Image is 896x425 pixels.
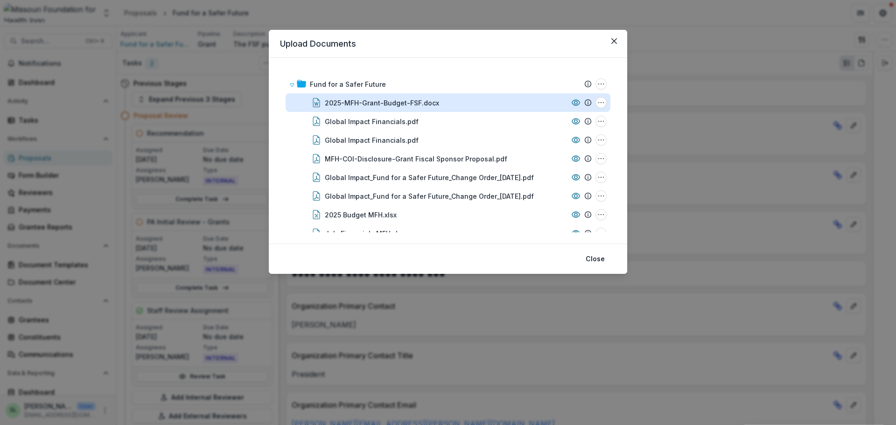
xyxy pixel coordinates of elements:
div: 2025-MFH-Grant-Budget-FSF.docx2025-MFH-Grant-Budget-FSF.docx Options [286,93,610,112]
div: July Financials MFH.xlsxJuly Financials MFH.xlsx Options [286,224,610,243]
div: Global Impact Financials.pdfGlobal Impact Financials.pdf Options [286,112,610,131]
button: 2025-MFH-Grant-Budget-FSF.docx Options [595,97,607,108]
button: Global Impact_Fund for a Safer Future_Change Order_8.14.2025.pdf Options [595,172,607,183]
button: MFH-COI-Disclosure-Grant Fiscal Sponsor Proposal.pdf Options [595,153,607,164]
header: Upload Documents [269,30,627,58]
div: MFH-COI-Disclosure-Grant Fiscal Sponsor Proposal.pdfMFH-COI-Disclosure-Grant Fiscal Sponsor Propo... [286,149,610,168]
button: Global Impact Financials.pdf Options [595,134,607,146]
button: 2025 Budget MFH.xlsx Options [595,209,607,220]
button: Close [580,251,610,266]
div: Global Impact Financials.pdf [325,117,419,126]
div: Global Impact_Fund for a Safer Future_Change Order_[DATE].pdfGlobal Impact_Fund for a Safer Futur... [286,168,610,187]
div: 2025 Budget MFH.xlsx2025 Budget MFH.xlsx Options [286,205,610,224]
button: Global Impact_Fund for a Safer Future_Change Order_6.26.2025.pdf Options [595,190,607,202]
button: Close [607,34,622,49]
button: Fund for a Safer Future Options [595,78,607,90]
div: MFH-COI-Disclosure-Grant Fiscal Sponsor Proposal.pdf [325,154,507,164]
div: July Financials MFH.xlsx [325,229,405,238]
div: Global Impact Financials.pdf [325,135,419,145]
div: Fund for a Safer Future [310,79,386,89]
button: Global Impact Financials.pdf Options [595,116,607,127]
div: Global Impact_Fund for a Safer Future_Change Order_[DATE].pdfGlobal Impact_Fund for a Safer Futur... [286,187,610,205]
div: Fund for a Safer FutureFund for a Safer Future Options [286,75,610,93]
div: Global Impact Financials.pdfGlobal Impact Financials.pdf Options [286,131,610,149]
div: 2025 Budget MFH.xlsx [325,210,397,220]
div: Global Impact_Fund for a Safer Future_Change Order_[DATE].pdf [325,173,534,182]
div: Global Impact_Fund for a Safer Future_Change Order_[DATE].pdf [325,191,534,201]
button: July Financials MFH.xlsx Options [595,228,607,239]
div: 2025-MFH-Grant-Budget-FSF.docx [325,98,439,108]
div: Fund for a Safer FutureFund for a Safer Future Options2025-MFH-Grant-Budget-FSF.docx2025-MFH-Gran... [286,75,610,336]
